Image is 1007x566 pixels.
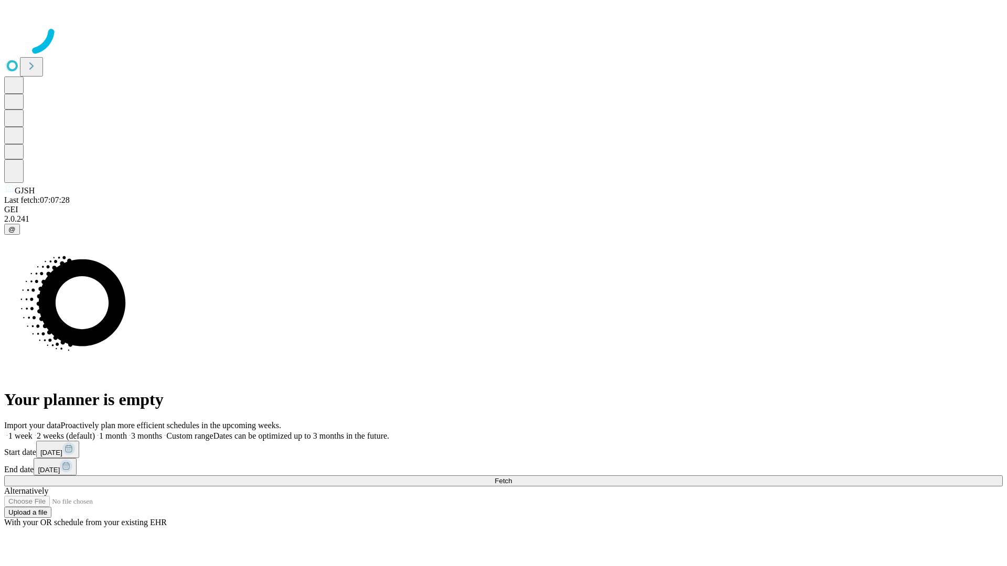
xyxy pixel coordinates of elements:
[495,477,512,485] span: Fetch
[4,421,61,430] span: Import your data
[4,214,1003,224] div: 2.0.241
[34,458,77,475] button: [DATE]
[61,421,281,430] span: Proactively plan more efficient schedules in the upcoming weeks.
[166,431,213,440] span: Custom range
[4,224,20,235] button: @
[37,431,95,440] span: 2 weeks (default)
[4,486,48,495] span: Alternatively
[99,431,127,440] span: 1 month
[8,225,16,233] span: @
[4,441,1003,458] div: Start date
[8,431,33,440] span: 1 week
[38,466,60,474] span: [DATE]
[4,507,51,518] button: Upload a file
[40,449,62,456] span: [DATE]
[213,431,389,440] span: Dates can be optimized up to 3 months in the future.
[131,431,162,440] span: 3 months
[15,186,35,195] span: GJSH
[4,458,1003,475] div: End date
[4,518,167,527] span: With your OR schedule from your existing EHR
[4,205,1003,214] div: GEI
[4,475,1003,486] button: Fetch
[4,390,1003,409] h1: Your planner is empty
[36,441,79,458] button: [DATE]
[4,195,70,204] span: Last fetch: 07:07:28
